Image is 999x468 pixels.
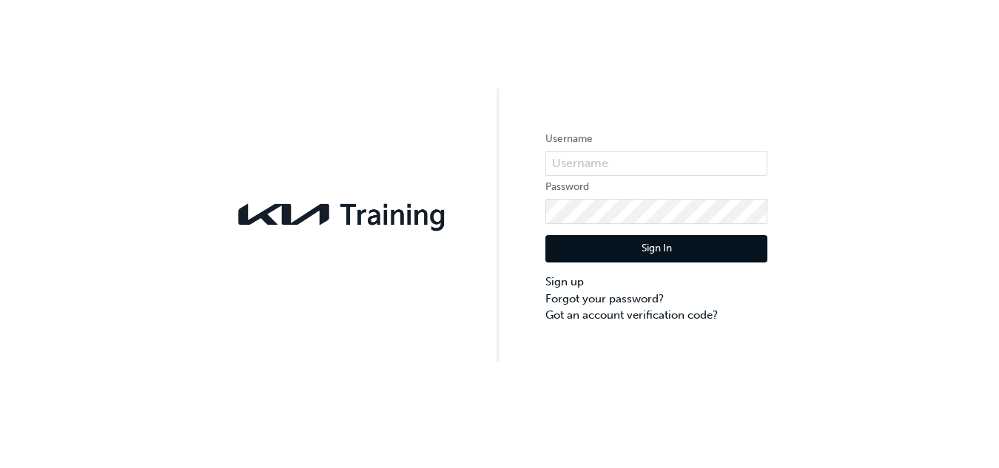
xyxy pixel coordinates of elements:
label: Username [545,130,767,148]
img: kia-training [232,194,454,234]
a: Got an account verification code? [545,307,767,324]
a: Sign up [545,274,767,291]
input: Username [545,151,767,176]
label: Password [545,178,767,196]
button: Sign In [545,235,767,263]
a: Forgot your password? [545,291,767,308]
